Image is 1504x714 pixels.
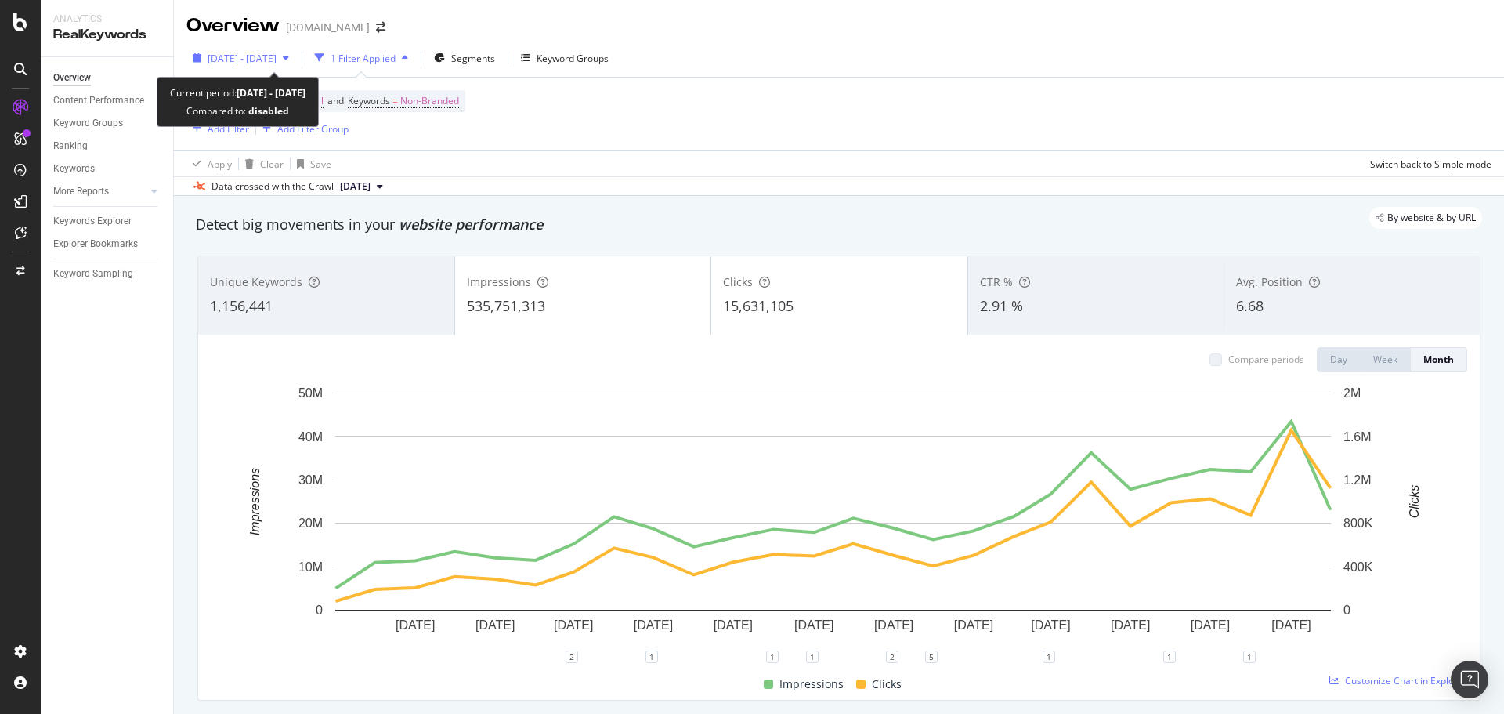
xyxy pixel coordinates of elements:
button: Apply [186,151,232,176]
text: [DATE] [794,618,833,632]
span: Clicks [723,274,753,289]
div: Keyword Groups [537,52,609,65]
div: legacy label [1369,207,1482,229]
text: [DATE] [714,618,753,632]
div: Keyword Groups [53,115,123,132]
span: Keywords [348,94,390,107]
div: Explorer Bookmarks [53,236,138,252]
button: Switch back to Simple mode [1364,151,1491,176]
div: 1 [1043,651,1055,663]
text: 800K [1343,516,1373,530]
button: Add Filter [186,119,249,138]
text: [DATE] [396,618,435,632]
text: [DATE] [634,618,673,632]
button: Clear [239,151,284,176]
div: Switch back to Simple mode [1370,158,1491,171]
text: 50M [298,386,323,400]
a: Keywords Explorer [53,213,162,230]
div: Clear [260,158,284,171]
text: [DATE] [554,618,593,632]
a: Overview [53,70,162,86]
div: Add Filter [208,122,249,136]
span: Customize Chart in Explorer [1345,674,1467,687]
div: 1 [645,651,658,663]
div: Analytics [53,13,161,26]
span: = [392,94,398,107]
div: Overview [53,70,91,86]
span: Non-Branded [400,90,459,112]
div: 5 [925,651,938,663]
div: Current period: [170,84,305,102]
div: 1 [1243,651,1256,663]
div: Day [1330,353,1347,366]
div: Overview [186,13,280,39]
span: Impressions [467,274,531,289]
div: Data crossed with the Crawl [211,179,334,194]
a: Keywords [53,161,162,177]
a: Keyword Groups [53,115,162,132]
a: Ranking [53,138,162,154]
text: 10M [298,560,323,574]
div: [DOMAIN_NAME] [286,20,370,35]
text: 20M [298,516,323,530]
text: [DATE] [1271,618,1311,632]
text: 0 [316,603,323,617]
text: 2M [1343,386,1361,400]
button: [DATE] [334,177,389,196]
span: Impressions [779,675,844,694]
div: Keyword Sampling [53,266,133,282]
div: Content Performance [53,92,144,109]
div: Add Filter Group [277,122,349,136]
button: [DATE] - [DATE] [186,45,295,71]
text: [DATE] [874,618,913,632]
span: and [327,94,344,107]
button: Segments [428,45,501,71]
div: 2 [886,651,898,663]
text: 1.6M [1343,429,1372,443]
text: 40M [298,429,323,443]
span: Clicks [872,675,902,694]
div: 2 [566,651,578,663]
button: 1 Filter Applied [309,45,414,71]
a: Keyword Sampling [53,266,162,282]
div: 1 [806,651,819,663]
div: Keywords [53,161,95,177]
b: disabled [246,104,289,118]
a: Customize Chart in Explorer [1329,674,1467,687]
span: 2025 Oct. 6th [340,179,371,194]
text: [DATE] [1031,618,1070,632]
div: arrow-right-arrow-left [376,22,385,33]
button: Week [1361,347,1411,372]
span: Segments [451,52,495,65]
button: Add Filter Group [256,119,349,138]
button: Save [291,151,331,176]
div: Month [1423,353,1454,366]
text: [DATE] [954,618,993,632]
span: By website & by URL [1387,213,1476,223]
button: Month [1411,347,1467,372]
div: 1 [766,651,779,663]
button: Keyword Groups [515,45,615,71]
b: [DATE] - [DATE] [237,86,305,100]
div: Ranking [53,138,88,154]
div: More Reports [53,183,109,200]
button: Day [1317,347,1361,372]
a: More Reports [53,183,146,200]
div: 1 Filter Applied [331,52,396,65]
text: 30M [298,473,323,487]
div: Compare periods [1228,353,1304,366]
div: 1 [1163,651,1176,663]
div: Save [310,158,331,171]
a: Content Performance [53,92,162,109]
a: Explorer Bookmarks [53,236,162,252]
div: RealKeywords [53,26,161,44]
text: [DATE] [1191,618,1230,632]
span: 2.91 % [980,296,1023,315]
text: 400K [1343,560,1373,574]
span: 6.68 [1236,296,1264,315]
svg: A chart. [211,385,1455,657]
div: Open Intercom Messenger [1451,661,1488,698]
span: [DATE] - [DATE] [208,52,277,65]
text: 1.2M [1343,473,1372,487]
span: CTR % [980,274,1013,289]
